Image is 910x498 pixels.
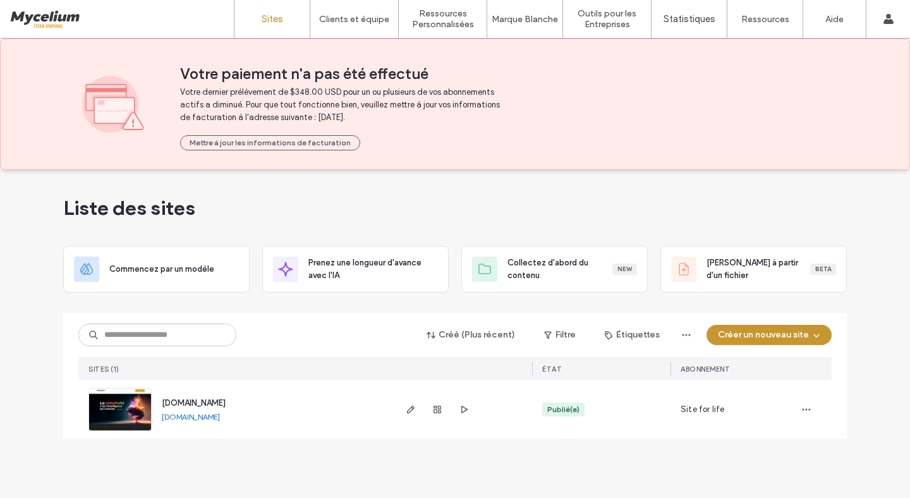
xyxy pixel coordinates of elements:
span: SITES (1) [88,365,119,373]
label: Outils pour les Entreprises [563,8,651,30]
div: [PERSON_NAME] à partir d'un fichierBeta [660,246,847,293]
span: Prenez une longueur d'avance avec l'IA [308,257,438,282]
div: Beta [810,264,836,275]
span: Abonnement [681,365,730,373]
div: Publié(e) [547,404,579,415]
a: [DOMAIN_NAME] [162,412,220,422]
button: Créer un nouveau site [707,325,832,345]
label: Ressources [741,14,789,25]
span: Votre paiement n'a pas été effectué [180,64,828,83]
span: Votre dernier prélèvement de $348.00 USD pour un ou plusieurs de vos abonnements actifs a diminué... [180,86,506,124]
button: Mettre à jour les informations de facturation [180,135,360,150]
button: Filtre [531,325,588,345]
button: Créé (Plus récent) [416,325,526,345]
span: ÉTAT [542,365,562,373]
label: Marque Blanche [492,14,558,25]
div: New [612,264,637,275]
span: Site for life [681,403,725,416]
label: Sites [262,13,283,25]
a: [DOMAIN_NAME] [162,398,226,408]
div: Collectez d'abord du contenuNew [461,246,648,293]
div: Commencez par un modèle [63,246,250,293]
span: Commencez par un modèle [109,263,214,276]
label: Clients et équipe [319,14,389,25]
span: [PERSON_NAME] à partir d'un fichier [707,257,810,282]
label: Aide [825,14,844,25]
label: Statistiques [664,13,715,25]
span: Collectez d'abord du contenu [507,257,612,282]
button: Étiquettes [593,325,671,345]
div: Prenez une longueur d'avance avec l'IA [262,246,449,293]
span: Liste des sites [63,195,195,221]
label: Ressources Personnalisées [399,8,487,30]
